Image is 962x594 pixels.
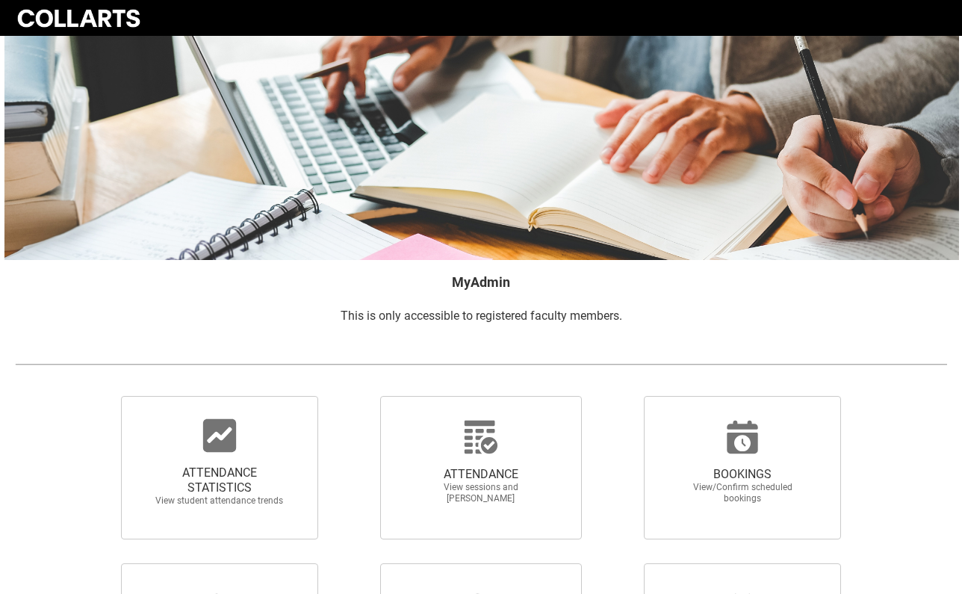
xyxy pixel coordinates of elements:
button: User Profile [940,16,947,17]
span: This is only accessible to registered faculty members. [341,309,622,323]
span: ATTENDANCE STATISTICS [154,465,285,495]
span: ATTENDANCE [415,467,547,482]
img: REDU_GREY_LINE [15,356,947,372]
span: View student attendance trends [154,495,285,507]
span: BOOKINGS [677,467,808,482]
h2: MyAdmin [15,272,947,292]
span: View sessions and [PERSON_NAME] [415,482,547,504]
span: View/Confirm scheduled bookings [677,482,808,504]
